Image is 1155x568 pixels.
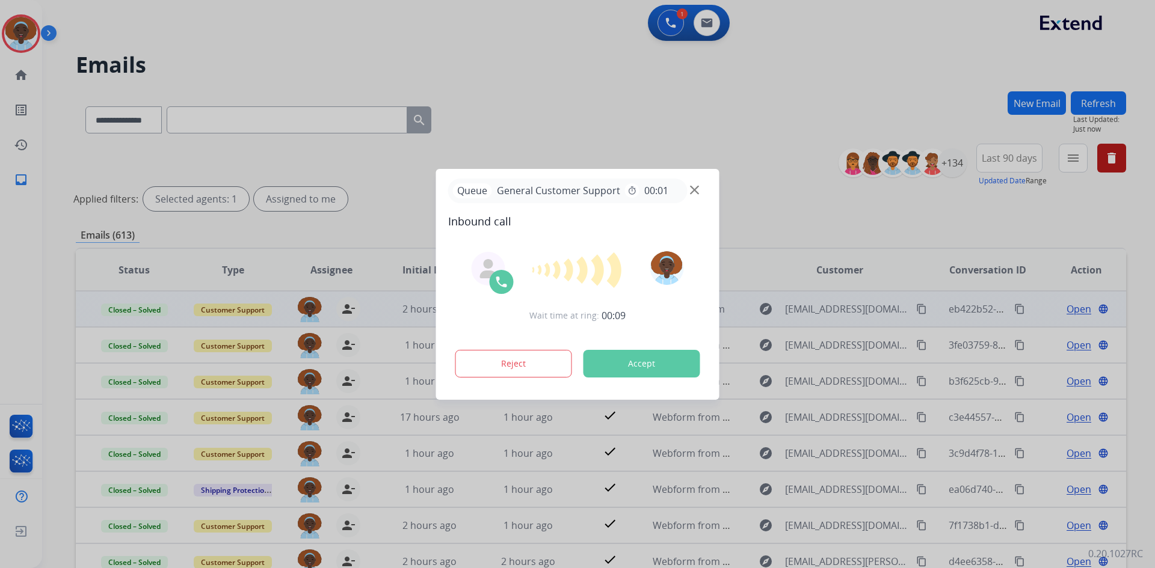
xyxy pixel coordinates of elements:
span: 00:01 [644,183,668,198]
p: Queue [453,183,492,198]
button: Accept [584,350,700,377]
img: close-button [690,185,699,194]
p: 0.20.1027RC [1088,546,1143,561]
span: Wait time at ring: [529,310,599,322]
img: avatar [650,251,683,285]
span: Inbound call [448,213,707,230]
button: Reject [455,350,572,377]
mat-icon: timer [627,186,637,195]
img: call-icon [494,275,509,289]
span: General Customer Support [492,183,625,198]
span: 00:09 [602,308,626,323]
img: agent-avatar [479,259,498,278]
